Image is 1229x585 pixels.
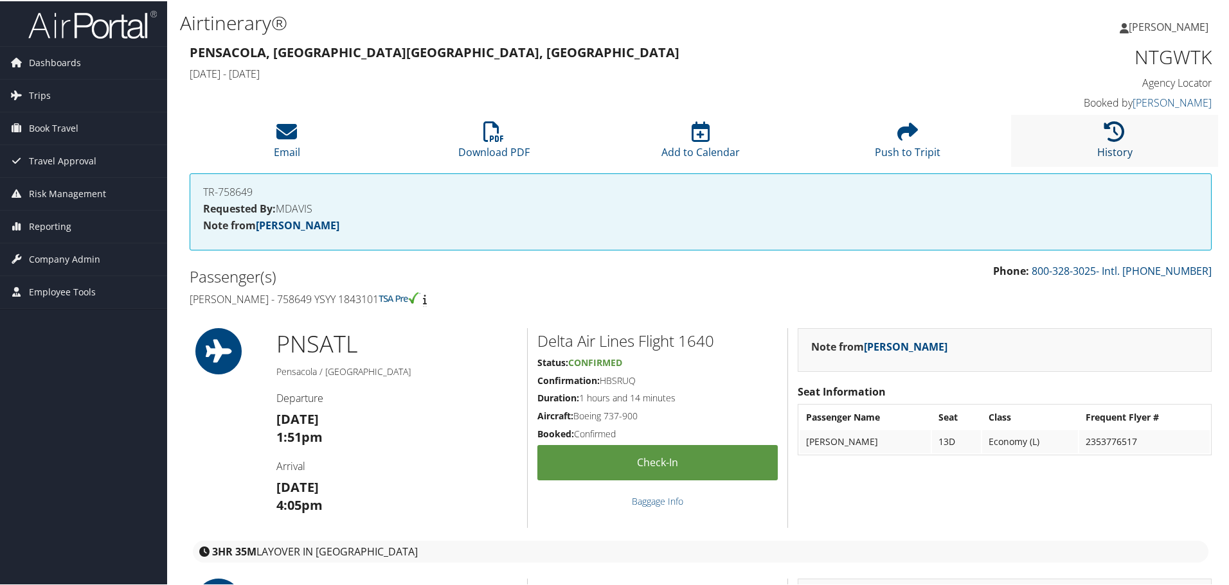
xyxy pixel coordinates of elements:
[190,42,679,60] strong: Pensacola, [GEOGRAPHIC_DATA] [GEOGRAPHIC_DATA], [GEOGRAPHIC_DATA]
[28,8,157,39] img: airportal-logo.png
[276,364,517,377] h5: Pensacola / [GEOGRAPHIC_DATA]
[379,291,420,302] img: tsa-precheck.png
[800,405,931,428] th: Passenger Name
[29,78,51,110] span: Trips
[971,74,1212,89] h4: Agency Locator
[203,202,1198,213] h4: MDAVIS
[276,458,517,472] h4: Arrival
[190,265,691,286] h2: Passenger(s)
[971,42,1212,69] h1: NTGWTK
[276,390,517,404] h4: Departure
[276,477,319,494] strong: [DATE]
[1097,127,1133,158] a: History
[632,494,683,506] a: Baggage Info
[800,429,931,452] td: [PERSON_NAME]
[276,327,517,359] h1: PNS ATL
[193,539,1208,561] div: layover in [GEOGRAPHIC_DATA]
[932,429,981,452] td: 13D
[811,338,947,353] strong: Note from
[537,444,778,479] a: Check-in
[29,111,78,143] span: Book Travel
[274,127,300,158] a: Email
[29,144,96,176] span: Travel Approval
[537,355,568,367] strong: Status:
[29,46,81,78] span: Dashboards
[537,390,778,403] h5: 1 hours and 14 minutes
[993,263,1029,277] strong: Phone:
[875,127,940,158] a: Push to Tripit
[932,405,981,428] th: Seat
[982,429,1079,452] td: Economy (L)
[537,426,574,439] strong: Booked:
[1133,94,1212,109] a: [PERSON_NAME]
[1079,405,1210,428] th: Frequent Flyer #
[190,65,951,80] h4: [DATE] - [DATE]
[537,390,579,403] strong: Duration:
[971,94,1212,109] h4: Booked by
[29,209,71,241] span: Reporting
[276,427,323,444] strong: 1:51pm
[1079,429,1210,452] td: 2353776517
[29,177,106,209] span: Risk Management
[1129,19,1208,33] span: [PERSON_NAME]
[29,242,100,274] span: Company Admin
[537,373,778,386] h5: HBSRUQ
[537,408,778,421] h5: Boeing 737-900
[982,405,1079,428] th: Class
[537,329,778,351] h2: Delta Air Lines Flight 1640
[458,127,530,158] a: Download PDF
[203,186,1198,196] h4: TR-758649
[276,409,319,426] strong: [DATE]
[203,200,276,214] strong: Requested By:
[537,373,600,385] strong: Confirmation:
[864,338,947,353] a: [PERSON_NAME]
[190,291,691,305] h4: [PERSON_NAME] - 758649 YSYY 1843101
[180,8,874,35] h1: Airtinerary®
[276,495,323,512] strong: 4:05pm
[537,426,778,439] h5: Confirmed
[256,217,339,231] a: [PERSON_NAME]
[1032,263,1212,277] a: 800-328-3025- Intl. [PHONE_NUMBER]
[212,543,256,557] strong: 3HR 35M
[203,217,339,231] strong: Note from
[537,408,573,421] strong: Aircraft:
[661,127,740,158] a: Add to Calendar
[798,383,886,397] strong: Seat Information
[568,355,622,367] span: Confirmed
[1120,6,1221,45] a: [PERSON_NAME]
[29,275,96,307] span: Employee Tools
